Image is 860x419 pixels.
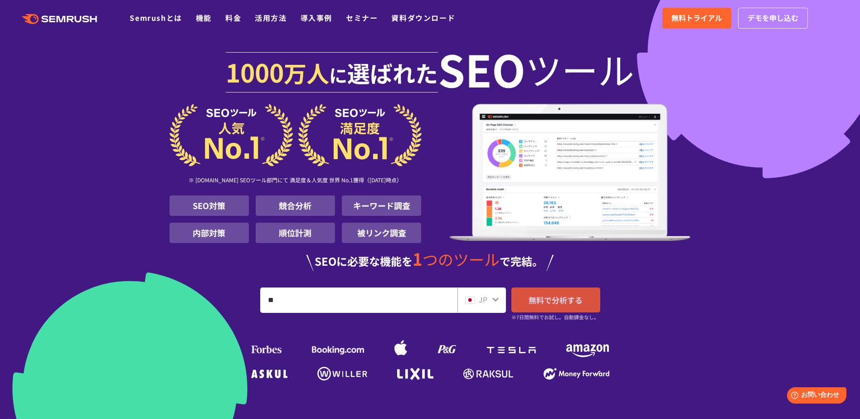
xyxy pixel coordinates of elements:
[225,12,241,23] a: 料金
[256,223,335,243] li: 順位計測
[779,384,850,409] iframe: Help widget launcher
[438,51,525,87] span: SEO
[671,12,722,24] span: 無料トライアル
[511,313,599,322] small: ※7日間無料でお試し。自動課金なし。
[329,62,347,88] span: に
[261,288,457,312] input: URL、キーワードを入力してください
[347,56,438,89] span: 選ばれた
[500,253,543,269] span: で完結。
[170,166,422,195] div: ※ [DOMAIN_NAME] SEOツール部門にて 満足度＆人気度 世界 No.1獲得（[DATE]時点）
[226,54,284,90] span: 1000
[170,223,249,243] li: 内部対策
[346,12,378,23] a: セミナー
[170,250,691,271] div: SEOに必要な機能を
[170,195,249,216] li: SEO対策
[511,287,600,312] a: 無料で分析する
[342,195,421,216] li: キーワード調査
[662,8,731,29] a: 無料トライアル
[256,195,335,216] li: 競合分析
[738,8,808,29] a: デモを申し込む
[748,12,798,24] span: デモを申し込む
[479,294,487,305] span: JP
[255,12,287,23] a: 活用方法
[525,51,634,87] span: ツール
[196,12,212,23] a: 機能
[301,12,332,23] a: 導入事例
[391,12,455,23] a: 資料ダウンロード
[130,12,182,23] a: Semrushとは
[529,294,583,306] span: 無料で分析する
[342,223,421,243] li: 被リンク調査
[284,56,329,89] span: 万人
[413,246,423,271] span: 1
[423,248,500,270] span: つのツール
